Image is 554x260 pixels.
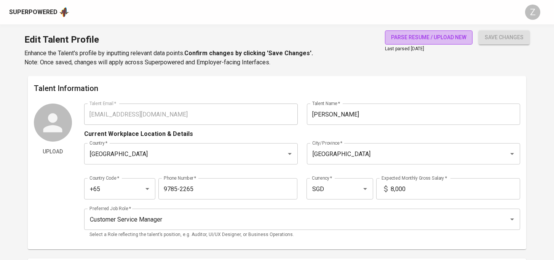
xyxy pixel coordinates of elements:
[385,30,473,45] button: parse resume / upload new
[59,6,69,18] img: app logo
[485,33,524,42] span: save changes
[37,147,69,156] span: Upload
[385,46,424,51] span: Last parsed [DATE]
[24,30,313,49] h1: Edit Talent Profile
[479,30,530,45] button: save changes
[34,145,72,159] button: Upload
[391,33,466,42] span: parse resume / upload new
[9,6,69,18] a: Superpoweredapp logo
[507,148,517,159] button: Open
[89,231,515,239] p: Select a Role reflecting the talent’s position, e.g. Auditor, UI/UX Designer, or Business Operati...
[284,148,295,159] button: Open
[9,8,57,17] div: Superpowered
[84,129,193,139] p: Current Workplace Location & Details
[525,5,540,20] div: Z
[34,82,520,94] h6: Talent Information
[184,49,313,57] b: Confirm changes by clicking 'Save Changes'.
[507,214,517,225] button: Open
[24,49,313,67] p: Enhance the Talent's profile by inputting relevant data points. Note: Once saved, changes will ap...
[142,183,153,194] button: Open
[360,183,370,194] button: Open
